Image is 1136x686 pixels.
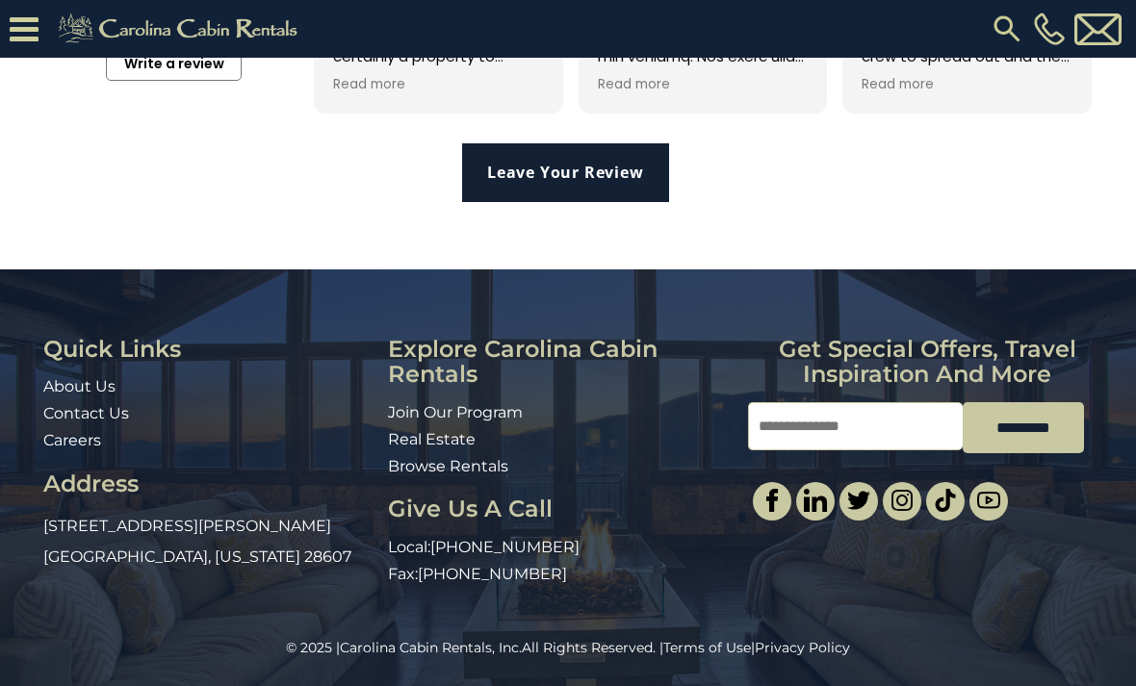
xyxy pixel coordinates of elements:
p: [STREET_ADDRESS][PERSON_NAME] [GEOGRAPHIC_DATA], [US_STATE] 28607 [43,511,374,572]
a: [PHONE_NUMBER] [1029,13,1070,45]
img: linkedin-single.svg [804,489,827,512]
h3: Quick Links [43,337,374,362]
h3: Get special offers, travel inspiration and more [748,337,1107,388]
img: youtube-light.svg [977,489,1000,512]
img: twitter-single.svg [847,489,870,512]
span: © 2025 | [286,639,522,656]
img: facebook-single.svg [761,489,784,512]
p: Local: [388,537,733,559]
span: Read more [598,76,670,94]
h3: Give Us A Call [388,496,733,521]
img: Khaki-logo.png [48,10,314,48]
a: Privacy Policy [755,639,850,656]
p: All Rights Reserved. | | [43,638,1093,657]
a: Leave Your Review [462,143,669,202]
a: Careers [43,431,101,449]
a: Join Our Program [388,403,523,421]
a: Contact Us [43,404,129,422]
a: About Us [43,377,116,395]
h3: Explore Carolina Cabin Rentals [388,337,733,388]
span: Read more [862,76,934,94]
a: Real Estate [388,430,476,448]
a: Terms of Use [663,639,751,656]
span: Read more [333,76,405,94]
a: Write a review to Google [106,47,242,81]
a: [PHONE_NUMBER] [418,565,567,583]
img: tiktok.svg [934,489,957,512]
img: instagram-single.svg [891,489,914,512]
img: search-regular.svg [990,12,1024,46]
p: Fax: [388,564,733,586]
a: [PHONE_NUMBER] [430,538,580,556]
a: Carolina Cabin Rentals, Inc. [340,639,522,656]
h3: Address [43,471,374,496]
a: Browse Rentals [388,457,508,475]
